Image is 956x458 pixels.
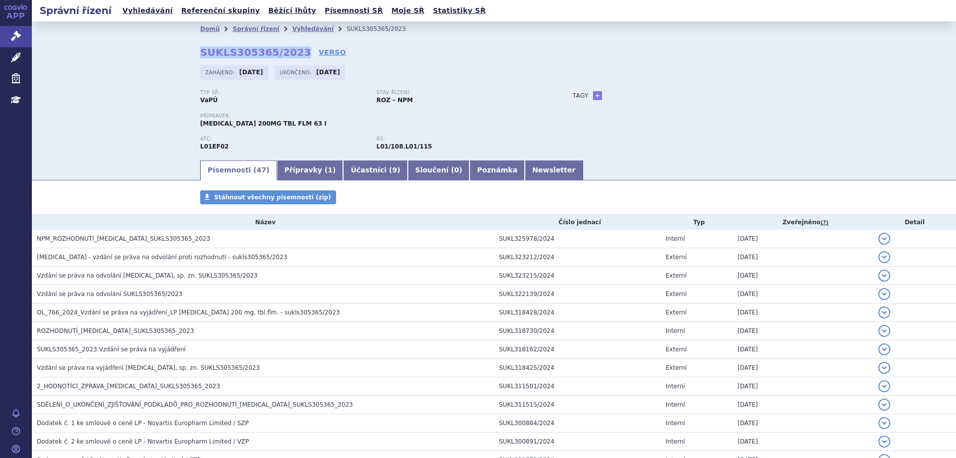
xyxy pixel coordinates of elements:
button: detail [878,251,890,263]
span: OL_766_2024_Vzdání se práva na vyjádření_LP KISQALI 200 mg, tbl.flm. - sukls305365/2023 [37,309,340,316]
strong: VaPÚ [200,97,218,104]
span: [MEDICAL_DATA] 200MG TBL FLM 63 I [200,120,327,127]
h3: Tagy [573,90,589,102]
a: Běžící lhůty [265,4,319,17]
p: Stav řízení: [376,90,543,96]
span: Dodatek č. 2 ke smlouvě o ceně LP - Novartis Europharm Limited / VZP [37,438,249,445]
th: Zveřejněno [732,215,873,230]
abbr: (?) [821,219,829,226]
button: detail [878,343,890,355]
td: SUKL325978/2024 [494,230,661,248]
a: Vyhledávání [292,25,334,32]
td: SUKL300884/2024 [494,414,661,433]
th: Typ [661,215,733,230]
a: Domů [200,25,220,32]
td: [DATE] [732,340,873,359]
span: Externí [666,309,687,316]
span: Interní [666,401,685,408]
strong: SUKLS305365/2023 [200,46,311,58]
td: SUKL322139/2024 [494,285,661,304]
span: Externí [666,291,687,298]
p: Přípravek: [200,113,553,119]
td: SUKL318162/2024 [494,340,661,359]
a: Referenční skupiny [178,4,263,17]
a: Písemnosti SŘ [322,4,386,17]
td: [DATE] [732,414,873,433]
a: Sloučení (0) [408,160,470,180]
button: detail [878,325,890,337]
th: Číslo jednací [494,215,661,230]
a: Statistiky SŘ [430,4,488,17]
a: Písemnosti (47) [200,160,277,180]
span: Stáhnout všechny písemnosti (zip) [214,194,331,201]
span: Zahájeno: [205,68,237,76]
td: SUKL311515/2024 [494,396,661,414]
span: Externí [666,364,687,371]
span: Vzdání se práva na odvolání KISQALI, sp. zn. SUKLS305365/2023 [37,272,257,279]
span: Interní [666,420,685,427]
td: [DATE] [732,267,873,285]
td: SUKL318428/2024 [494,304,661,322]
span: Interní [666,235,685,242]
a: Přípravky (1) [277,160,343,180]
p: ATC: [200,136,366,142]
button: detail [878,233,890,245]
td: SUKL323215/2024 [494,267,661,285]
span: Interní [666,438,685,445]
strong: [DATE] [239,69,263,76]
span: 47 [256,166,266,174]
span: 1 [328,166,333,174]
td: SUKL300891/2024 [494,433,661,451]
td: [DATE] [732,377,873,396]
td: [DATE] [732,285,873,304]
td: SUKL318425/2024 [494,359,661,377]
strong: [DATE] [316,69,340,76]
td: [DATE] [732,248,873,267]
a: Účastníci (9) [343,160,407,180]
a: Moje SŘ [388,4,427,17]
a: + [593,91,602,100]
strong: palbociklib [376,143,403,150]
span: 2_HODNOTÍCÍ_ZPRÁVA_KISQALI_SUKLS305365_2023 [37,383,220,390]
span: Ukončeno: [280,68,314,76]
a: Vyhledávání [119,4,176,17]
td: [DATE] [732,230,873,248]
th: Název [32,215,494,230]
span: Dodatek č. 1 ke smlouvě o ceně LP - Novartis Europharm Limited / SZP [37,420,248,427]
span: SUKLS305365_2023 Vzdání se práva na vyjádření [37,346,186,353]
h2: Správní řízení [32,3,119,17]
td: [DATE] [732,322,873,340]
td: SUKL311501/2024 [494,377,661,396]
button: detail [878,399,890,411]
button: detail [878,380,890,392]
td: SUKL323212/2024 [494,248,661,267]
a: Stáhnout všechny písemnosti (zip) [200,190,336,204]
span: 0 [454,166,459,174]
button: detail [878,306,890,318]
th: Detail [873,215,956,230]
a: VERSO [319,47,346,57]
span: Externí [666,346,687,353]
span: Interní [666,327,685,334]
span: Vzdání se práva na odvolání SUKLS305365/2023 [37,291,182,298]
span: SDĚLENÍ_O_UKONČENÍ_ZJIŠŤOVÁNÍ_PODKLADŮ_PRO_ROZHODNUTÍ_KISQALI_SUKLS305365_2023 [37,401,353,408]
button: detail [878,436,890,448]
li: SUKLS305365/2023 [347,21,419,36]
div: , [376,136,553,151]
a: Správní řízení [233,25,279,32]
td: [DATE] [732,304,873,322]
button: detail [878,288,890,300]
button: detail [878,270,890,282]
a: Poznámka [470,160,525,180]
a: Newsletter [525,160,583,180]
span: Externí [666,272,687,279]
strong: RIBOCIKLIB [200,143,229,150]
td: [DATE] [732,359,873,377]
span: KISQALI - vzdání se práva na odvolání proti rozhodnutí - sukls305365/2023 [37,254,287,261]
span: Interní [666,383,685,390]
strong: ROZ – NPM [376,97,413,104]
p: Typ SŘ: [200,90,366,96]
td: SUKL318730/2024 [494,322,661,340]
span: 9 [392,166,397,174]
button: detail [878,417,890,429]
